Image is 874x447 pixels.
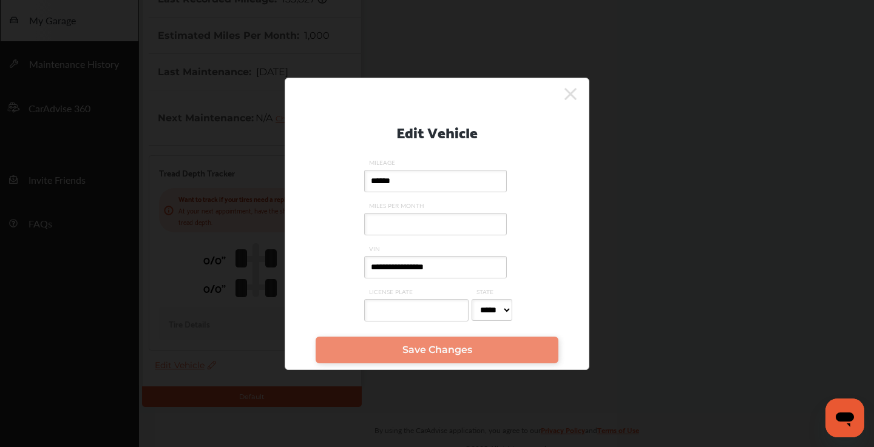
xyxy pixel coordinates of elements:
span: MILES PER MONTH [364,201,510,210]
span: MILEAGE [364,158,510,167]
input: MILES PER MONTH [364,213,507,235]
input: VIN [364,256,507,278]
select: STATE [472,299,512,321]
input: LICENSE PLATE [364,299,469,321]
span: VIN [364,244,510,253]
iframe: Button to launch messaging window [825,398,864,437]
span: Save Changes [402,344,472,355]
p: Edit Vehicle [396,119,478,144]
span: STATE [472,287,515,296]
span: LICENSE PLATE [364,287,472,296]
input: MILEAGE [364,170,507,192]
a: Save Changes [316,337,558,363]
